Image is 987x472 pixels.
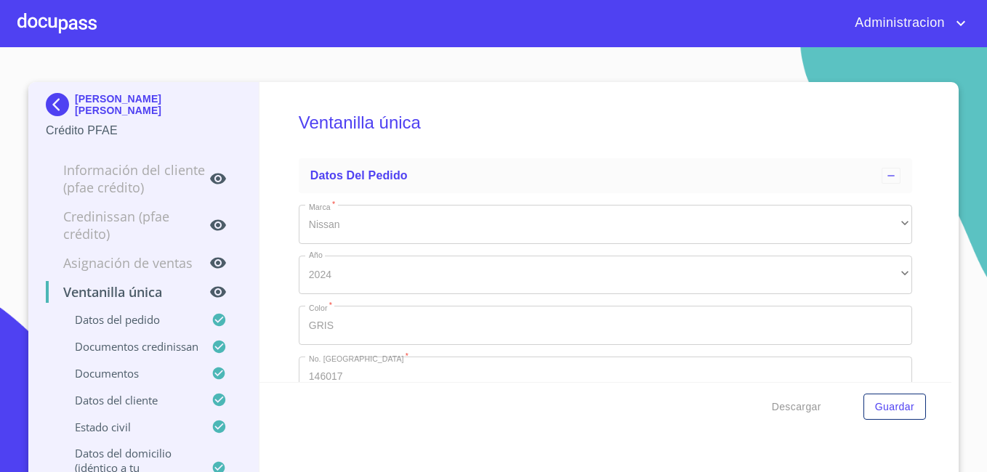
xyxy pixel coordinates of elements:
h5: Ventanilla única [299,93,912,152]
p: Datos del pedido [46,312,211,327]
button: account of current user [844,12,970,35]
span: Administracion [844,12,952,35]
p: Datos del cliente [46,393,211,407]
p: Documentos [46,366,211,381]
p: Asignación de Ventas [46,254,209,272]
div: Nissan [299,205,912,244]
button: Guardar [863,394,926,420]
p: Ventanilla única [46,283,209,301]
p: Estado civil [46,420,211,434]
p: [PERSON_NAME] [PERSON_NAME] [75,93,241,116]
p: Crédito PFAE [46,122,241,139]
p: Documentos CrediNissan [46,339,211,354]
div: [PERSON_NAME] [PERSON_NAME] [46,93,241,122]
span: Datos del pedido [310,169,408,182]
span: Descargar [772,398,821,416]
p: Credinissan (PFAE crédito) [46,208,209,243]
p: Información del cliente (PFAE crédito) [46,161,209,196]
img: Docupass spot blue [46,93,75,116]
button: Descargar [766,394,827,420]
div: Datos del pedido [299,158,912,193]
span: Guardar [875,398,914,416]
div: 2024 [299,256,912,295]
